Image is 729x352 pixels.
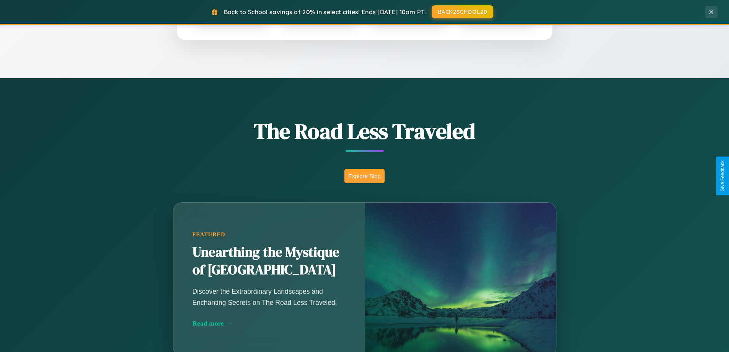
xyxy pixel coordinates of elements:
[192,286,346,308] p: Discover the Extraordinary Landscapes and Enchanting Secrets on The Road Less Traveled.
[135,116,594,146] h1: The Road Less Traveled
[192,319,346,327] div: Read more →
[224,8,426,16] span: Back to School savings of 20% in select cities! Ends [DATE] 10am PT.
[192,231,346,238] div: Featured
[192,244,346,279] h2: Unearthing the Mystique of [GEOGRAPHIC_DATA]
[432,5,493,18] button: BACK2SCHOOL20
[344,169,385,183] button: Explore Blog
[720,160,725,192] div: Give Feedback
